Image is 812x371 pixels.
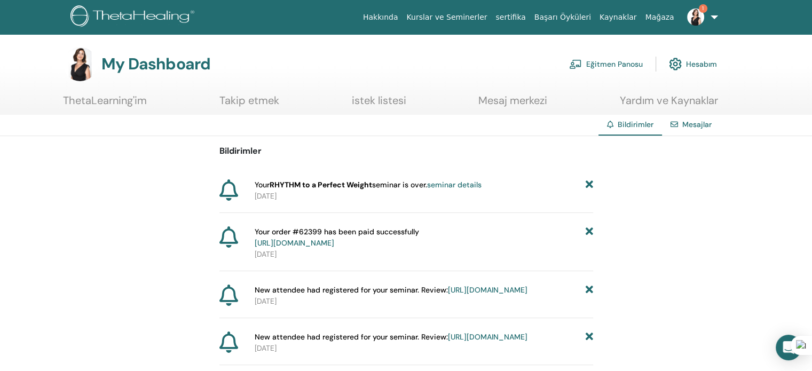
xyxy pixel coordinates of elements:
a: Mesajlar [682,120,712,129]
a: Hakkında [359,7,403,27]
a: Eğitmen Panosu [569,52,643,76]
p: [DATE] [255,191,593,202]
a: Mesaj merkezi [478,94,547,115]
p: Bildirimler [219,145,593,157]
h3: My Dashboard [101,54,210,74]
span: 1 [699,4,707,13]
a: Kaynaklar [595,7,641,27]
p: [DATE] [255,296,593,307]
a: Takip etmek [219,94,279,115]
a: ThetaLearning'im [63,94,147,115]
span: New attendee had registered for your seminar. Review: [255,331,527,343]
img: default.jpg [63,47,97,81]
a: Yardım ve Kaynaklar [620,94,718,115]
img: cog.svg [669,55,682,73]
p: [DATE] [255,249,593,260]
img: chalkboard-teacher.svg [569,59,582,69]
a: [URL][DOMAIN_NAME] [255,238,334,248]
p: [DATE] [255,343,593,354]
a: Başarı Öyküleri [530,7,595,27]
div: Open Intercom Messenger [776,335,801,360]
img: logo.png [70,5,198,29]
span: Your order #62399 has been paid successfully [255,226,419,249]
a: seminar details [427,180,482,190]
span: Bildirimler [618,120,653,129]
span: New attendee had registered for your seminar. Review: [255,285,527,296]
a: [URL][DOMAIN_NAME] [448,285,527,295]
a: sertifika [491,7,530,27]
a: [URL][DOMAIN_NAME] [448,332,527,342]
strong: RHYTHM to a Perfect Weight [270,180,372,190]
a: istek listesi [352,94,406,115]
img: default.jpg [687,9,704,26]
a: Kurslar ve Seminerler [402,7,491,27]
span: Your seminar is over. [255,179,482,191]
a: Hesabım [669,52,717,76]
a: Mağaza [641,7,678,27]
